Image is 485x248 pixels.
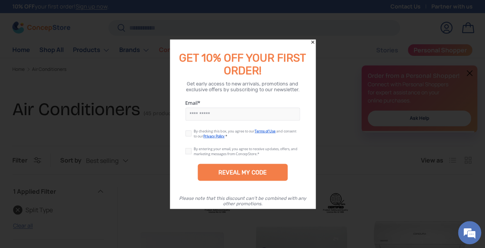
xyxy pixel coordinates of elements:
[203,134,225,139] a: Privacy Policy
[310,40,315,45] div: Close
[179,81,306,92] div: Get early access to new arrivals, promotions and exclusive offers by subscribing to our newsletter.
[218,169,267,176] div: REVEAL MY CODE
[194,146,297,156] div: By entering your email, you agree to receive updates, offers, and marketing messages from ConcepS...
[185,99,300,106] label: Email
[177,196,308,206] div: Please note that this discount can’t be combined with any other promotions.
[194,129,296,139] span: and consent to our
[255,129,275,134] a: Terms of Use
[179,52,306,77] span: GET 10% OFF YOUR FIRST ORDER!
[194,129,255,134] span: By checking this box, you agree to our
[198,164,287,181] div: REVEAL MY CODE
